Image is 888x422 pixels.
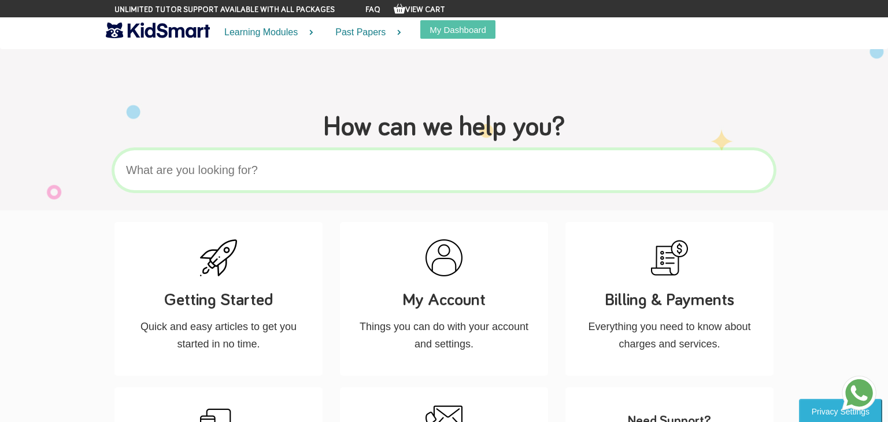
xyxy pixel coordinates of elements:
[394,6,445,14] a: View Cart
[420,20,495,39] button: My Dashboard
[365,6,380,14] a: FAQ
[210,17,321,48] a: Learning Modules
[340,222,548,376] a: Help pages on how to manage your account My Account Things you can do with your account and setti...
[132,288,305,312] h3: Getting Started
[132,318,305,353] p: Quick and easy articles to get you started in no time.
[357,288,531,312] h3: My Account
[394,3,405,14] img: Your items in the shopping basket
[114,110,774,145] h1: How can we help you?
[357,318,531,353] p: Things you can do with your account and settings.
[106,20,210,40] img: KidSmart logo
[321,17,409,48] a: Past Papers
[114,150,774,190] input: What are you looking for?
[114,222,323,376] a: Quick start help articles to get you started Getting Started Quick and easy articles to get you s...
[651,239,688,276] img: Help articles to clarify billing and payments
[114,4,335,16] span: Unlimited tutor support available with all packages
[425,239,462,276] img: Help pages on how to manage your account
[200,239,237,276] img: Quick start help articles to get you started
[583,288,756,312] h3: Billing & Payments
[583,318,756,353] p: Everything you need to know about charges and services.
[565,222,774,376] a: Help articles to clarify billing and payments Billing & Payments Everything you need to know abou...
[842,376,876,410] img: Send whatsapp message to +442080035976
